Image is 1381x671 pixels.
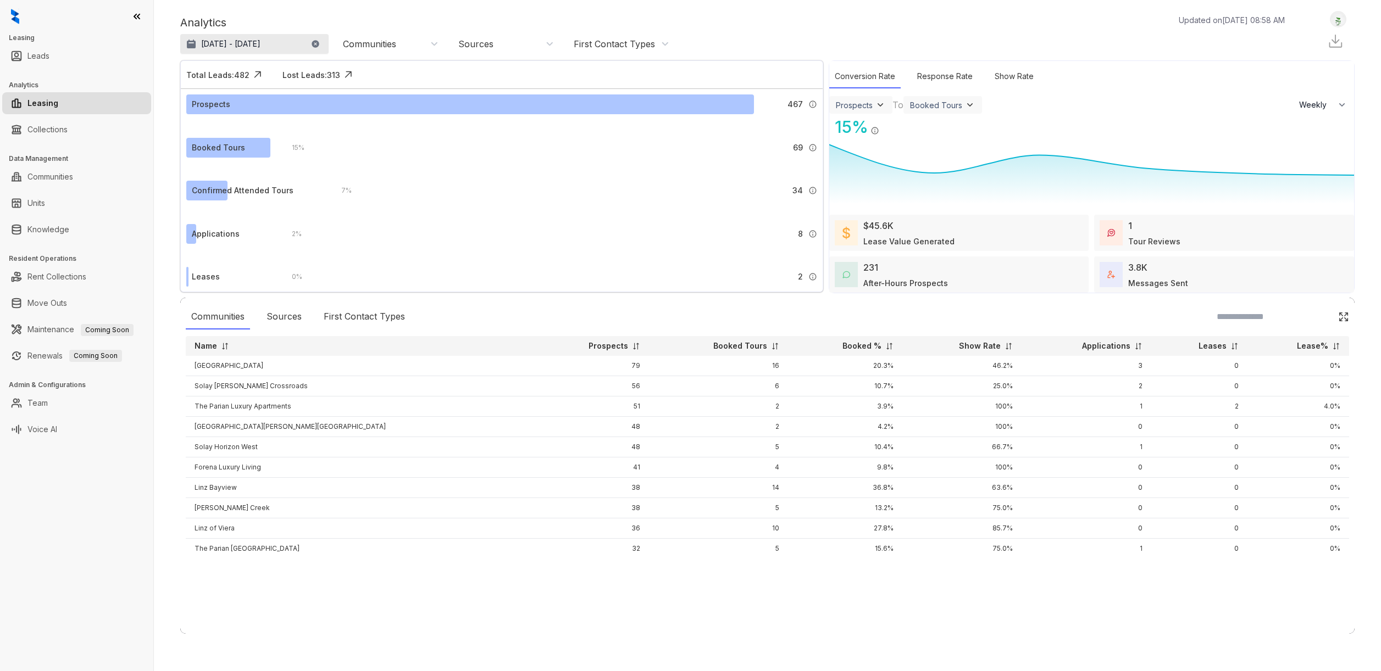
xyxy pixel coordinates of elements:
[1247,417,1349,437] td: 0%
[788,376,902,396] td: 10.7%
[1247,356,1349,376] td: 0%
[792,184,803,197] span: 34
[798,228,803,240] span: 8
[649,478,788,498] td: 14
[9,33,153,43] h3: Leasing
[534,396,649,417] td: 51
[902,356,1022,376] td: 46.2%
[2,418,151,440] li: Voice AI
[902,498,1022,518] td: 75.0%
[879,116,896,133] img: Click Icon
[771,342,779,350] img: sorting
[27,92,58,114] a: Leasing
[1134,342,1142,350] img: sorting
[1151,417,1247,437] td: 0
[186,478,534,498] td: Linz Bayview
[788,518,902,539] td: 27.8%
[11,9,19,24] img: logo
[1128,277,1188,289] div: Messages Sent
[1022,539,1152,559] td: 1
[649,356,788,376] td: 16
[343,38,396,50] div: Communities
[534,376,649,396] td: 56
[1151,376,1247,396] td: 0
[192,271,220,283] div: Leases
[1107,229,1115,237] img: TourReviews
[221,342,229,350] img: sorting
[892,98,903,111] div: To
[1247,498,1349,518] td: 0%
[1293,95,1354,115] button: Weekly
[1022,437,1152,457] td: 1
[1151,437,1247,457] td: 0
[808,186,817,195] img: Info
[186,417,534,437] td: [GEOGRAPHIC_DATA][PERSON_NAME][GEOGRAPHIC_DATA]
[788,356,902,376] td: 20.3%
[1151,518,1247,539] td: 0
[829,65,901,88] div: Conversion Rate
[534,417,649,437] td: 48
[2,192,151,214] li: Units
[1151,539,1247,559] td: 0
[27,345,122,367] a: RenewalsComing Soon
[534,539,649,559] td: 32
[1299,99,1333,110] span: Weekly
[863,219,894,232] div: $45.6K
[330,184,352,197] div: 7 %
[788,478,902,498] td: 36.8%
[1151,457,1247,478] td: 0
[27,266,86,288] a: Rent Collections
[27,219,69,241] a: Knowledge
[186,457,534,478] td: Forena Luxury Living
[81,324,134,336] span: Coming Soon
[27,119,68,141] a: Collections
[808,230,817,238] img: Info
[649,457,788,478] td: 4
[534,498,649,518] td: 38
[1128,236,1180,247] div: Tour Reviews
[842,271,850,279] img: AfterHoursConversations
[27,192,45,214] a: Units
[863,261,878,274] div: 231
[195,340,217,351] p: Name
[649,417,788,437] td: 2
[27,392,48,414] a: Team
[192,184,293,197] div: Confirmed Attended Tours
[574,38,655,50] div: First Contact Types
[27,166,73,188] a: Communities
[589,340,628,351] p: Prospects
[1107,271,1115,278] img: TotalFum
[1022,457,1152,478] td: 0
[261,304,307,329] div: Sources
[249,66,266,83] img: Click Icon
[1022,518,1152,539] td: 0
[2,318,151,340] li: Maintenance
[186,498,534,518] td: [PERSON_NAME] Creek
[1022,356,1152,376] td: 3
[808,272,817,281] img: Info
[863,277,948,289] div: After-Hours Prospects
[2,45,151,67] li: Leads
[27,418,57,440] a: Voice AI
[875,99,886,110] img: ViewFilterArrow
[829,115,868,139] div: 15 %
[1128,219,1132,232] div: 1
[1022,498,1152,518] td: 0
[910,100,962,110] div: Booked Tours
[902,437,1022,457] td: 66.7%
[798,271,803,283] span: 2
[1230,342,1239,350] img: sorting
[1330,14,1346,25] img: UserAvatar
[192,98,230,110] div: Prospects
[2,119,151,141] li: Collections
[192,228,240,240] div: Applications
[2,219,151,241] li: Knowledge
[1151,356,1247,376] td: 0
[713,340,767,351] p: Booked Tours
[842,340,881,351] p: Booked %
[186,437,534,457] td: Solay Horizon West
[808,100,817,109] img: Info
[2,292,151,314] li: Move Outs
[1247,539,1349,559] td: 0%
[788,498,902,518] td: 13.2%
